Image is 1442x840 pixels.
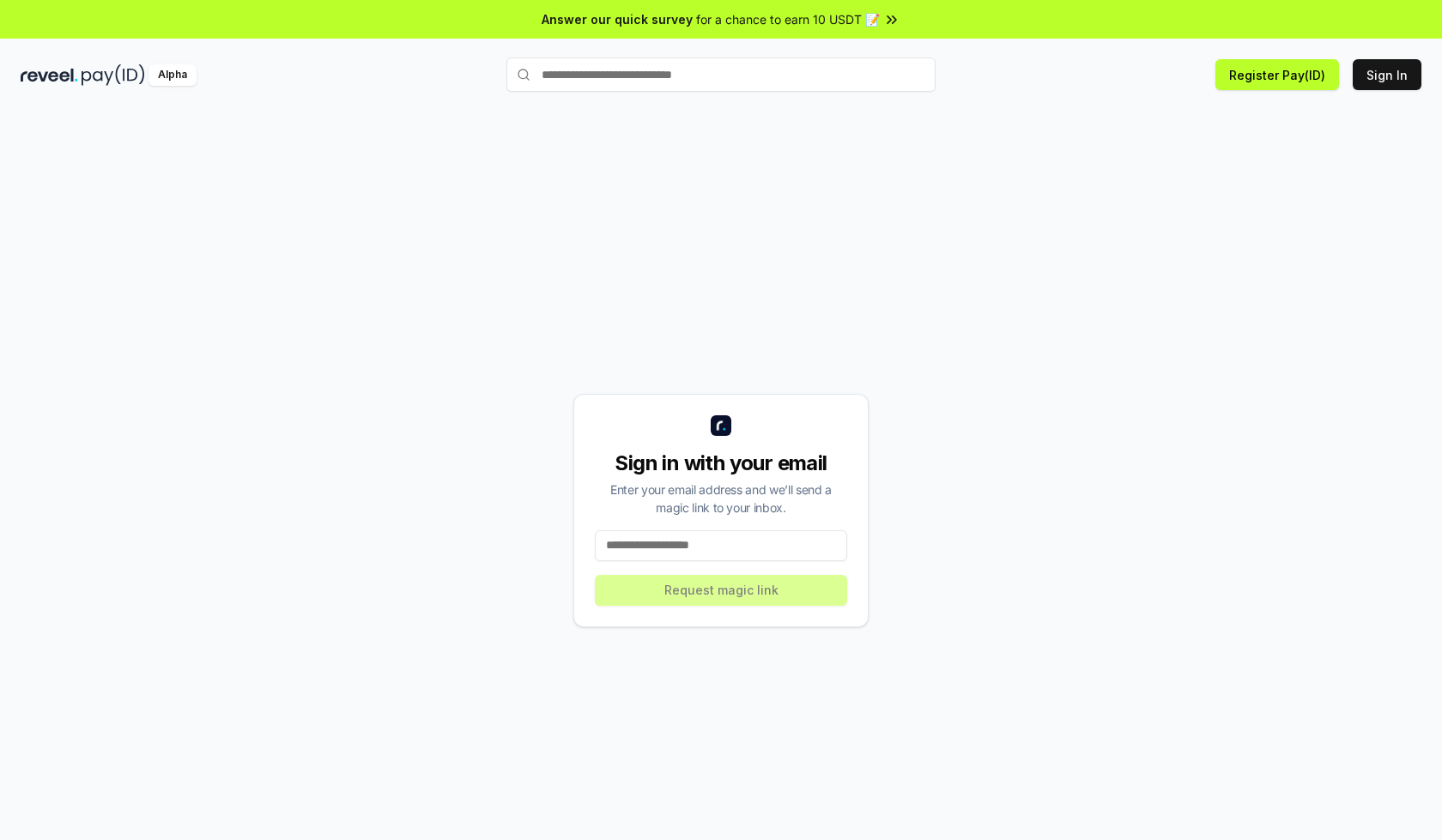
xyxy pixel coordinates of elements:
button: Register Pay(ID) [1215,59,1339,90]
img: pay_id [82,64,145,86]
div: Enter your email address and we’ll send a magic link to your inbox. [595,480,847,517]
div: Alpha [148,64,197,86]
button: Sign In [1353,59,1421,90]
img: reveel_dark [21,64,78,86]
img: logo_small [711,415,731,436]
span: Answer our quick survey [542,10,693,28]
span: for a chance to earn 10 USDT 📝 [696,10,880,28]
div: Sign in with your email [595,450,847,477]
